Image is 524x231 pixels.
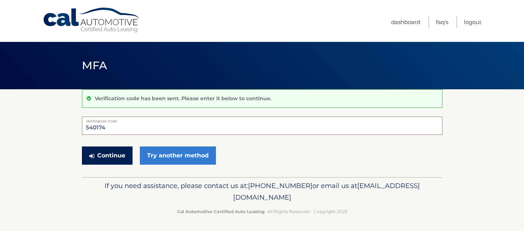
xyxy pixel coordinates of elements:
[248,181,312,190] span: [PHONE_NUMBER]
[82,59,107,72] span: MFA
[233,181,420,201] span: [EMAIL_ADDRESS][DOMAIN_NAME]
[82,117,442,122] label: Verification Code
[87,180,438,203] p: If you need assistance, please contact us at: or email us at
[436,16,448,28] a: FAQ's
[464,16,481,28] a: Logout
[87,208,438,215] p: - All Rights Reserved - Copyright 2025
[391,16,420,28] a: Dashboard
[82,146,133,165] button: Continue
[82,117,442,135] input: Verification Code
[43,7,141,33] a: Cal Automotive
[95,95,271,102] p: Verification code has been sent. Please enter it below to continue.
[177,209,264,214] strong: Cal Automotive Certified Auto Leasing
[140,146,216,165] a: Try another method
